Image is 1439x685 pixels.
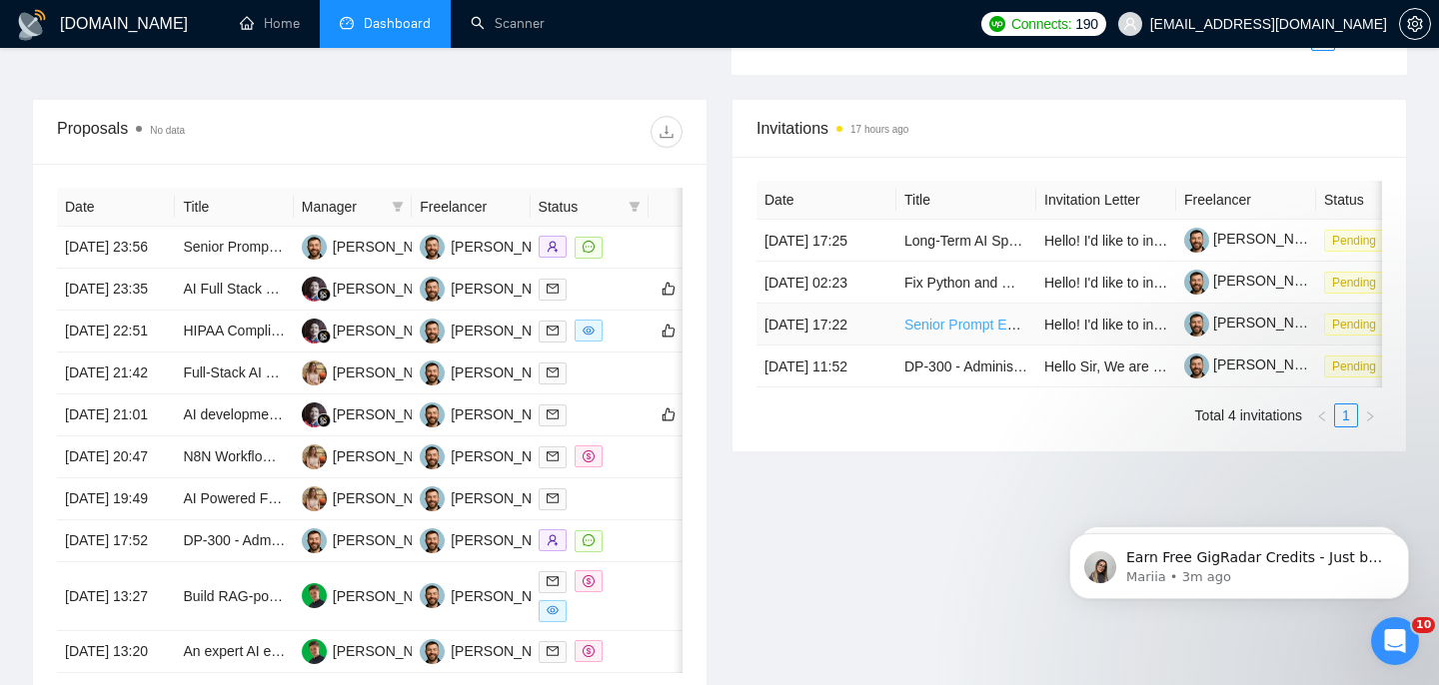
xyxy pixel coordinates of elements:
span: right [1364,410,1376,422]
th: Title [896,181,1036,220]
a: VK[PERSON_NAME] [420,363,566,379]
a: Pending [1324,274,1392,290]
li: 1 [1334,403,1358,427]
span: filter [625,192,645,222]
th: Title [175,188,293,227]
td: Fix Python and Woocommerce integration [896,262,1036,304]
img: SS [302,402,327,427]
button: download [651,116,683,148]
img: VK [420,583,445,608]
img: VK [420,528,445,553]
td: [DATE] 23:35 [57,269,175,311]
span: mail [547,492,559,504]
th: Invitation Letter [1036,181,1176,220]
a: DP-300 - Administering Relational Database on Microsoft Azure [904,358,1298,374]
a: Senior Prompt Engineer (LLM / AI Specialist – Freelance) [183,239,539,255]
span: user [1123,17,1137,31]
a: VK[PERSON_NAME] [420,280,566,296]
a: SS[PERSON_NAME] [302,405,448,421]
div: [PERSON_NAME] [451,640,566,662]
th: Manager [294,188,412,227]
img: VK [302,235,327,260]
span: dollar [583,450,595,462]
td: An expert AI engineer is needed to build an AI agent [175,631,293,673]
span: mail [547,283,559,295]
div: [PERSON_NAME] [333,529,448,551]
td: [DATE] 19:49 [57,478,175,520]
button: like [657,402,681,426]
button: left [1310,403,1334,427]
div: [PERSON_NAME] [451,361,566,383]
span: mail [547,366,559,378]
a: Pending [1324,357,1392,373]
td: [DATE] 11:52 [756,345,896,387]
img: upwork-logo.png [989,16,1005,32]
a: Fix Python and Woocommerce integration [904,275,1164,291]
a: VK[PERSON_NAME] [302,238,448,254]
a: 1 [1335,404,1357,426]
span: user-add [547,534,559,546]
img: VK [302,528,327,553]
a: DP-300 - Administering Relational Database on Microsoft Azure [183,532,577,548]
td: AI Powered Full Stack Developer with AI Chatbot, AI Agent and AI Integration Experience [175,478,293,520]
td: [DATE] 21:42 [57,352,175,394]
div: [PERSON_NAME] [333,403,448,425]
div: [PERSON_NAME] [333,236,448,258]
span: dashboard [340,16,354,30]
a: Long-Term AI Specialist Wanted | NLP, Chatbot, Automation & Prompt Engineering [904,233,1415,249]
div: [PERSON_NAME] [451,445,566,467]
td: [DATE] 17:22 [756,304,896,345]
span: like [662,281,676,297]
a: HIPAA Compliant AI Agent Development for Healthcare [183,323,524,339]
div: [PERSON_NAME] [451,236,566,258]
span: left [1316,410,1328,422]
span: like [662,323,676,339]
span: 10 [1412,617,1435,633]
td: Senior Prompt Engineer (LLM / AI Specialist – Freelance) [896,304,1036,345]
th: Date [57,188,175,227]
span: Status [539,196,621,218]
a: [PERSON_NAME] [1184,315,1328,331]
img: MB [302,583,327,608]
a: setting [1399,16,1431,32]
img: c1-JWQDXWEy3CnA6sRtFzzU22paoDq5cZnWyBNc3HWqwvuW0qNnjm1CMP-YmbEEtPC [1184,312,1209,337]
td: DP-300 - Administering Relational Database on Microsoft Azure [896,345,1036,387]
span: mail [547,575,559,587]
th: Freelancer [412,188,530,227]
div: Proposals [57,116,370,148]
a: SS[PERSON_NAME] [302,322,448,338]
a: AV[PERSON_NAME] [302,447,448,463]
img: c1-JWQDXWEy3CnA6sRtFzzU22paoDq5cZnWyBNc3HWqwvuW0qNnjm1CMP-YmbEEtPC [1184,228,1209,253]
a: VK[PERSON_NAME] [420,642,566,658]
li: Previous Page [1310,403,1334,427]
img: VK [420,360,445,385]
a: VK[PERSON_NAME] [420,531,566,547]
th: Date [756,181,896,220]
td: [DATE] 17:25 [756,220,896,262]
span: download [652,124,682,140]
td: [DATE] 02:23 [756,262,896,304]
a: [PERSON_NAME] [1184,356,1328,372]
td: Senior Prompt Engineer (LLM / AI Specialist – Freelance) [175,227,293,269]
a: searchScanner [471,15,545,32]
td: [DATE] 20:47 [57,436,175,478]
button: right [1359,27,1383,51]
span: user-add [547,241,559,253]
img: AV [302,444,327,469]
img: gigradar-bm.png [317,288,331,302]
span: mail [547,450,559,462]
a: Senior Prompt Engineer (LLM / AI Specialist – Freelance) [904,317,1260,333]
span: filter [388,192,408,222]
img: AV [302,360,327,385]
iframe: Intercom live chat [1371,617,1419,665]
li: Next Page [1359,27,1383,51]
div: [PERSON_NAME] [451,320,566,342]
div: [PERSON_NAME] [451,403,566,425]
a: AI development for chatbot [183,406,350,422]
span: mail [547,645,559,657]
img: VK [420,402,445,427]
span: filter [392,201,404,213]
a: Pending [1324,232,1392,248]
button: setting [1399,8,1431,40]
